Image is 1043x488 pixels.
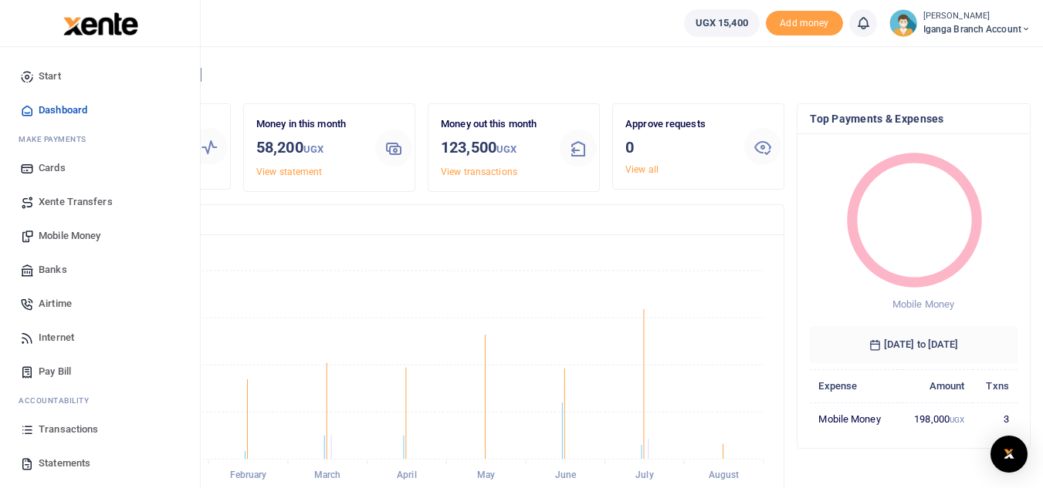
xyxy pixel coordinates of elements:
h6: [DATE] to [DATE] [810,326,1018,363]
span: Start [39,69,61,84]
a: Airtime [12,287,188,321]
span: Dashboard [39,103,87,118]
th: Amount [898,369,973,402]
h3: 0 [625,136,732,159]
small: UGX [950,416,964,424]
span: UGX 15,400 [696,15,748,31]
a: View all [625,164,659,175]
span: Cards [39,160,66,176]
a: Xente Transfers [12,185,188,219]
div: Open Intercom Messenger [991,436,1028,473]
a: logo-small logo-large logo-large [62,17,138,29]
a: Add money [766,16,843,28]
span: Mobile Money [39,228,100,244]
td: 198,000 [898,402,973,435]
h3: 123,500 [441,136,547,161]
a: View statement [256,167,322,177]
th: Expense [810,369,898,402]
h4: Hello [PERSON_NAME] [59,66,1031,83]
a: Banks [12,253,188,287]
tspan: March [314,470,341,481]
li: M [12,127,188,151]
span: Internet [39,330,74,345]
a: Start [12,59,188,93]
td: Mobile Money [810,402,898,435]
a: Mobile Money [12,219,188,253]
li: Ac [12,389,188,412]
img: logo-large [63,12,138,35]
a: Internet [12,321,188,355]
tspan: August [709,470,740,481]
a: UGX 15,400 [684,9,760,37]
tspan: February [230,470,267,481]
span: ake Payments [26,133,86,145]
span: Airtime [39,296,72,311]
a: profile-user [PERSON_NAME] Iganga Branch Account [889,9,1031,37]
a: Pay Bill [12,355,188,389]
span: Mobile Money [892,298,954,310]
li: Toup your wallet [766,11,843,36]
span: Banks [39,262,67,278]
h4: Transactions Overview [72,211,771,228]
a: View transactions [441,167,517,177]
small: UGX [303,143,323,155]
a: Dashboard [12,93,188,127]
li: Wallet ballance [678,9,766,37]
span: Iganga Branch Account [923,22,1031,36]
p: Approve requests [625,116,732,133]
p: Money in this month [256,116,363,133]
small: UGX [496,143,516,155]
small: [PERSON_NAME] [923,10,1031,23]
th: Txns [973,369,1018,402]
a: Cards [12,151,188,185]
td: 3 [973,402,1018,435]
span: Transactions [39,422,98,437]
span: countability [30,395,89,406]
a: Transactions [12,412,188,446]
img: profile-user [889,9,917,37]
span: Add money [766,11,843,36]
p: Money out this month [441,116,547,133]
span: Xente Transfers [39,194,113,210]
h3: 58,200 [256,136,363,161]
a: Statements [12,446,188,480]
h4: Top Payments & Expenses [810,110,1018,127]
span: Pay Bill [39,364,71,379]
span: Statements [39,456,90,471]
